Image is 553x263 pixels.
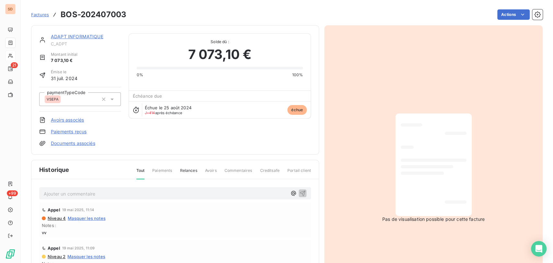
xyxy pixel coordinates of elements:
span: +99 [7,190,18,196]
div: SD [5,4,16,14]
span: 21 [11,62,18,68]
span: Relances [180,168,197,179]
span: Appel [48,207,60,212]
span: Montant initial [51,52,77,57]
span: Commentaires [225,168,252,179]
span: Appel [48,245,60,251]
span: 19 mai 2025, 11:09 [62,246,95,250]
span: Solde dû : [137,39,303,45]
span: 31 juil. 2024 [51,75,77,82]
span: C_ADPT [51,41,121,46]
a: ADAPT INFORMATIQUE [51,34,103,39]
span: 19 mai 2025, 11:14 [62,208,94,212]
span: Creditsafe [260,168,280,179]
span: 100% [292,72,303,78]
a: Documents associés [51,140,95,147]
span: échue [287,105,307,115]
span: Émise le [51,69,77,75]
span: 7 073,10 € [188,45,252,64]
a: Factures [31,11,49,18]
span: Niveau 4 [47,216,66,221]
span: VSEPA [47,97,59,101]
span: Historique [39,165,69,174]
span: Factures [31,12,49,17]
span: 7 073,10 € [51,57,77,64]
img: Logo LeanPay [5,249,16,259]
span: 0% [137,72,143,78]
span: Tout [136,168,145,179]
span: Masquer les notes [68,216,106,221]
span: Paiements [152,168,172,179]
span: Pas de visualisation possible pour cette facture [382,216,485,222]
h3: BOS-202407003 [61,9,126,20]
span: Masquer les notes [67,254,105,259]
span: J+414 [145,111,155,115]
button: Actions [497,9,530,20]
span: Avoirs [205,168,217,179]
span: Échéance due [133,93,162,99]
a: Paiements reçus [51,128,86,135]
a: Avoirs associés [51,117,84,123]
div: Open Intercom Messenger [531,241,547,257]
span: après échéance [145,111,182,115]
span: Niveau 2 [47,254,65,259]
span: vv [42,230,308,235]
span: Échue le 25 août 2024 [145,105,191,110]
span: Portail client [287,168,311,179]
span: Notes : [42,223,308,228]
